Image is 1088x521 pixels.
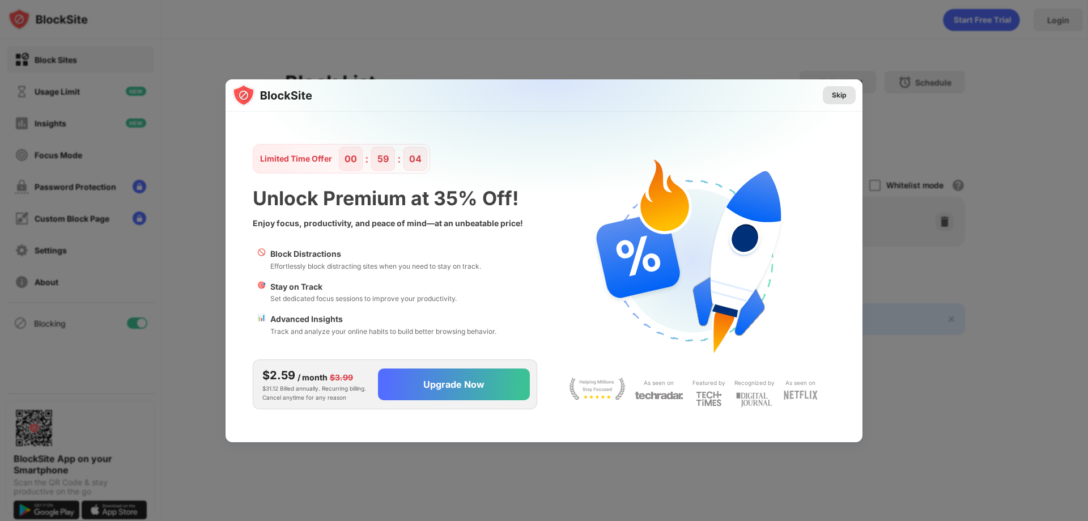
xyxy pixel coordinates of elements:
[423,379,484,390] div: Upgrade Now
[644,378,674,388] div: As seen on
[736,391,772,409] img: light-digital-journal.svg
[232,79,869,304] img: gradient.svg
[635,391,683,400] img: light-techradar.svg
[785,378,815,388] div: As seen on
[262,367,295,384] div: $2.59
[784,391,818,400] img: light-netflix.svg
[262,367,369,402] div: $31.12 Billed annually. Recurring billing. Cancel anytime for any reason
[270,326,496,337] div: Track and analyze your online habits to build better browsing behavior.
[734,378,775,388] div: Recognized by
[832,90,847,101] div: Skip
[297,371,328,384] div: / month
[330,371,353,384] div: $3.99
[696,391,722,406] img: light-techtimes.svg
[692,378,725,388] div: Featured by
[569,378,626,400] img: light-stay-focus.svg
[257,313,266,337] div: 📊
[270,313,496,325] div: Advanced Insights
